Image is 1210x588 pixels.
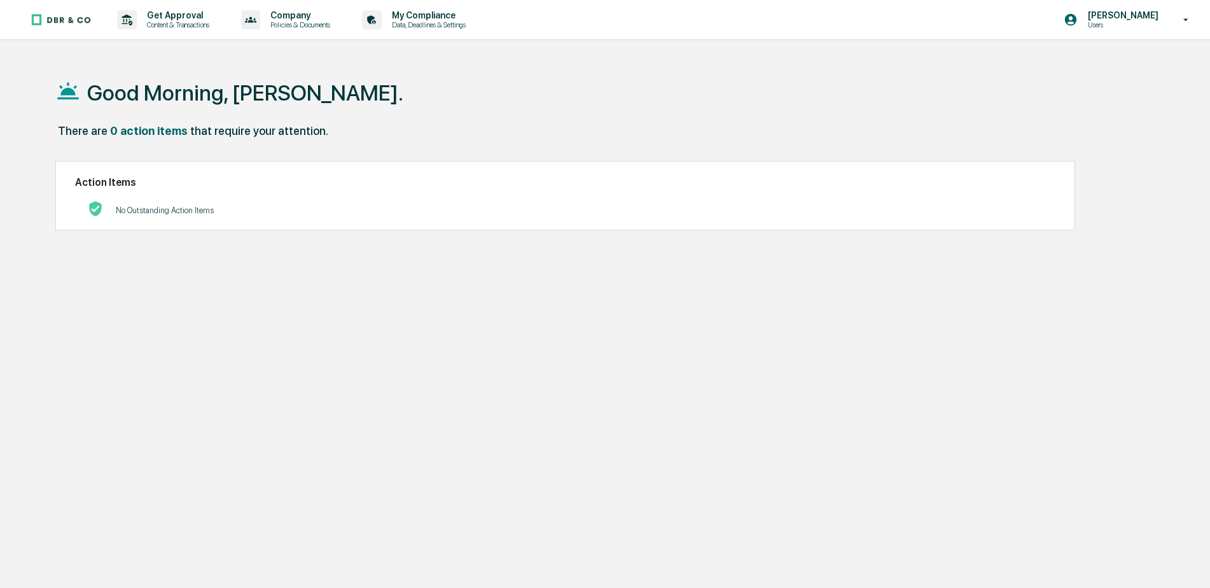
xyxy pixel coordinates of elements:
[75,176,1055,188] h2: Action Items
[116,206,214,215] p: No Outstanding Action Items
[137,10,216,20] p: Get Approval
[88,201,103,216] img: No Actions logo
[1078,10,1165,20] p: [PERSON_NAME]
[31,13,92,26] img: logo
[137,20,216,29] p: Content & Transactions
[382,10,472,20] p: My Compliance
[382,20,472,29] p: Data, Deadlines & Settings
[1078,20,1165,29] p: Users
[1169,546,1204,580] iframe: Open customer support
[260,10,337,20] p: Company
[260,20,337,29] p: Policies & Documents
[58,124,108,137] div: There are
[87,80,403,106] h1: Good Morning, [PERSON_NAME].
[110,124,188,137] div: 0 action items
[190,124,328,137] div: that require your attention.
